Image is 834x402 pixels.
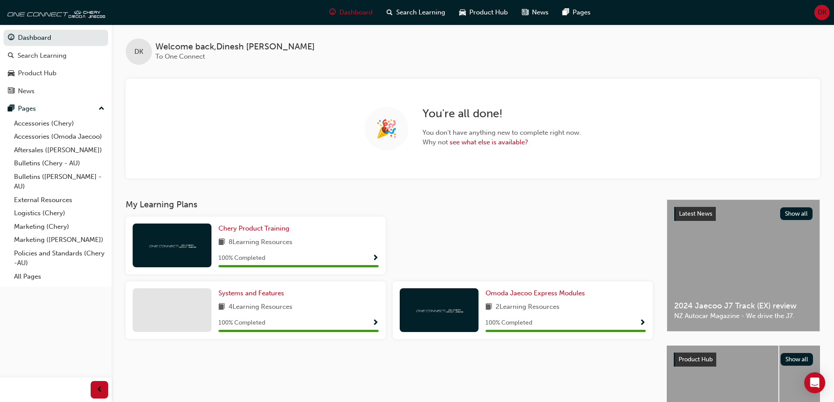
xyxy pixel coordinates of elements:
[372,253,379,264] button: Show Progress
[8,105,14,113] span: pages-icon
[4,101,108,117] button: Pages
[674,311,813,321] span: NZ Autocar Magazine - We drive the J7.
[422,128,581,138] span: You don't have anything new to complete right now.
[218,288,288,298] a: Systems and Features
[781,353,813,366] button: Show all
[218,302,225,313] span: book-icon
[515,3,556,21] a: news-iconNews
[218,289,284,297] span: Systems and Features
[11,206,108,220] a: Logistics (Chery)
[486,288,588,298] a: Omoda Jaecoo Express Modules
[322,3,380,21] a: guage-iconDashboard
[667,199,820,332] a: Latest NewsShow all2024 Jaecoo J7 Track (EX) reviewNZ Autocar Magazine - We drive the J7.
[452,3,515,21] a: car-iconProduct Hub
[11,233,108,247] a: Marketing ([PERSON_NAME])
[422,137,581,147] span: Why not
[11,157,108,170] a: Bulletins (Chery - AU)
[155,52,205,60] span: To One Connect
[674,207,813,221] a: Latest NewsShow all
[679,210,712,217] span: Latest News
[4,48,108,64] a: Search Learning
[218,224,293,234] a: Chery Product Training
[556,3,598,21] a: pages-iconPages
[11,220,108,234] a: Marketing (Chery)
[376,124,398,134] span: 🎉
[4,3,105,21] img: oneconnect
[396,7,445,17] span: Search Learning
[780,207,813,220] button: Show all
[4,83,108,99] a: News
[218,253,265,263] span: 100 % Completed
[4,30,108,46] a: Dashboard
[486,302,492,313] span: book-icon
[18,68,56,78] div: Product Hub
[18,86,35,96] div: News
[148,241,196,249] img: oneconnect
[4,65,108,81] a: Product Hub
[218,318,265,328] span: 100 % Completed
[387,7,393,18] span: search-icon
[218,224,289,232] span: Chery Product Training
[11,270,108,283] a: All Pages
[380,3,452,21] a: search-iconSearch Learning
[11,130,108,143] a: Accessories (Omoda Jaecoo)
[4,28,108,101] button: DashboardSearch LearningProduct HubNews
[639,319,646,327] span: Show Progress
[11,143,108,157] a: Aftersales ([PERSON_NAME])
[126,199,653,210] h3: My Learning Plans
[11,170,108,193] a: Bulletins ([PERSON_NAME] - AU)
[218,237,225,248] span: book-icon
[372,255,379,262] span: Show Progress
[8,34,14,42] span: guage-icon
[486,289,585,297] span: Omoda Jaecoo Express Modules
[469,7,508,17] span: Product Hub
[11,117,108,130] a: Accessories (Chery)
[229,302,292,313] span: 4 Learning Resources
[329,7,336,18] span: guage-icon
[422,107,581,121] h2: You're all done!
[8,87,14,95] span: news-icon
[459,7,466,18] span: car-icon
[8,70,14,77] span: car-icon
[563,7,569,18] span: pages-icon
[372,318,379,329] button: Show Progress
[229,237,292,248] span: 8 Learning Resources
[814,5,830,20] button: DK
[99,103,105,115] span: up-icon
[8,52,14,60] span: search-icon
[134,47,143,57] span: DK
[372,319,379,327] span: Show Progress
[486,318,532,328] span: 100 % Completed
[804,372,825,393] div: Open Intercom Messenger
[522,7,528,18] span: news-icon
[339,7,373,17] span: Dashboard
[415,306,463,314] img: oneconnect
[11,193,108,207] a: External Resources
[96,385,103,395] span: prev-icon
[11,247,108,270] a: Policies and Standards (Chery -AU)
[573,7,591,17] span: Pages
[18,104,36,114] div: Pages
[639,318,646,329] button: Show Progress
[450,138,528,146] a: see what else is available?
[679,356,713,363] span: Product Hub
[532,7,549,17] span: News
[674,301,813,311] span: 2024 Jaecoo J7 Track (EX) review
[674,353,813,367] a: Product HubShow all
[155,42,315,52] span: Welcome back , Dinesh [PERSON_NAME]
[18,51,67,61] div: Search Learning
[496,302,560,313] span: 2 Learning Resources
[818,7,827,17] span: DK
